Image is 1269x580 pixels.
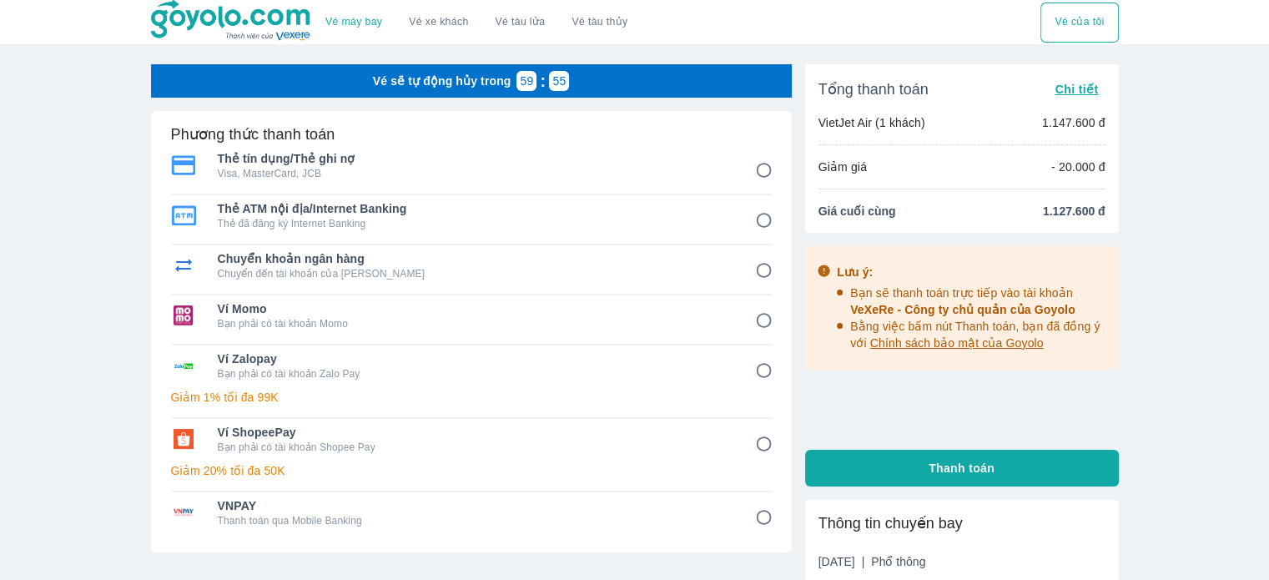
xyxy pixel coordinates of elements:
[521,73,534,89] p: 59
[171,124,335,144] h6: Phương thức thanh toán
[850,318,1107,351] p: Bằng việc bấm nút Thanh toán, bạn đã đồng ý với
[1043,203,1105,219] span: 1.127.600 đ
[850,303,1075,316] span: VeXeRe - Công ty chủ quản của Goyolo
[1040,3,1118,43] div: choose transportation mode
[1042,114,1105,131] p: 1.147.600 đ
[818,114,925,131] p: VietJet Air (1 khách)
[171,502,196,522] img: VNPAY
[171,195,772,235] div: Thẻ ATM nội địa/Internet BankingThẻ ATM nội địa/Internet BankingThẻ đã đăng ký Internet Banking
[1055,83,1098,96] span: Chi tiết
[850,286,1075,316] span: Bạn sẽ thanh toán trực tiếp vào tài khoản
[218,367,732,381] p: Bạn phải có tài khoản Zalo Pay
[218,200,732,217] span: Thẻ ATM nội địa/Internet Banking
[171,429,196,449] img: Ví ShopeePay
[218,424,732,441] span: Ví ShopeePay
[171,345,772,386] div: Ví ZalopayVí ZalopayBạn phải có tài khoản Zalo Pay
[171,255,196,275] img: Chuyển khoản ngân hàng
[818,513,1105,533] div: Thông tin chuyến bay
[818,159,867,175] p: Giảm giá
[871,555,925,568] span: Phổ thông
[536,73,549,89] p: :
[218,497,732,514] span: VNPAY
[312,3,641,43] div: choose transportation mode
[862,555,865,568] span: |
[218,250,732,267] span: Chuyển khoản ngân hàng
[171,419,772,459] div: Ví ShopeePayVí ShopeePayBạn phải có tài khoản Shopee Pay
[218,167,732,180] p: Visa, MasterCard, JCB
[929,460,995,477] span: Thanh toán
[1040,3,1118,43] button: Vé của tôi
[171,295,772,335] div: Ví MomoVí MomoBạn phải có tài khoản Momo
[218,514,732,527] p: Thanh toán qua Mobile Banking
[837,264,1107,280] div: Lưu ý:
[818,79,929,99] span: Tổng thanh toán
[218,300,732,317] span: Ví Momo
[171,462,772,479] p: Giảm 20% tối đa 50K
[218,150,732,167] span: Thẻ tín dụng/Thẻ ghi nợ
[558,3,641,43] button: Vé tàu thủy
[218,217,732,230] p: Thẻ đã đăng ký Internet Banking
[325,16,382,28] a: Vé máy bay
[482,3,559,43] a: Vé tàu lửa
[218,267,732,280] p: Chuyển đến tài khoản của [PERSON_NAME]
[171,155,196,175] img: Thẻ tín dụng/Thẻ ghi nợ
[805,450,1119,487] button: Thanh toán
[171,205,196,225] img: Thẻ ATM nội địa/Internet Banking
[818,203,896,219] span: Giá cuối cùng
[218,317,732,330] p: Bạn phải có tài khoản Momo
[171,356,196,376] img: Ví Zalopay
[218,351,732,367] span: Ví Zalopay
[218,441,732,454] p: Bạn phải có tài khoản Shopee Pay
[1051,159,1105,175] p: - 20.000 đ
[552,73,566,89] p: 55
[171,305,196,325] img: Ví Momo
[818,553,926,570] span: [DATE]
[409,16,468,28] a: Vé xe khách
[171,245,772,285] div: Chuyển khoản ngân hàngChuyển khoản ngân hàngChuyển đến tài khoản của [PERSON_NAME]
[373,73,511,89] p: Vé sẽ tự động hủy trong
[171,145,772,185] div: Thẻ tín dụng/Thẻ ghi nợThẻ tín dụng/Thẻ ghi nợVisa, MasterCard, JCB
[870,336,1044,350] span: Chính sách bảo mật của Goyolo
[171,492,772,532] div: VNPAYVNPAYThanh toán qua Mobile Banking
[171,389,772,406] p: Giảm 1% tối đa 99K
[1048,78,1105,101] button: Chi tiết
